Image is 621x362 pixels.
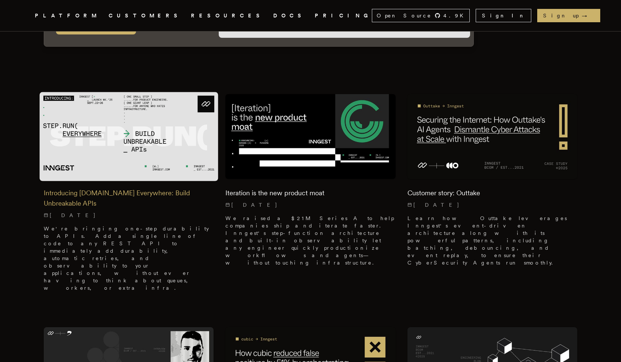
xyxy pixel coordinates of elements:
[44,212,214,219] p: [DATE]
[225,188,396,198] h2: Iteration is the new product moat
[407,201,578,209] p: [DATE]
[407,188,578,198] h2: Customer story: Outtake
[44,94,214,298] a: Featured image for Introducing Step.Run Everywhere: Build Unbreakable APIs blog postIntroducing [...
[39,92,218,181] img: Featured image for Introducing Step.Run Everywhere: Build Unbreakable APIs blog post
[225,201,396,209] p: [DATE]
[225,94,396,179] img: Featured image for Iteration is the new product moat blog post
[582,12,594,19] span: →
[377,12,432,19] span: Open Source
[225,215,396,266] p: We raised a $21M Series A to help companies ship and iterate faster. Inngest's step-function arch...
[44,188,214,209] h2: Introducing [DOMAIN_NAME] Everywhere: Build Unbreakable APIs
[35,11,100,20] button: PLATFORM
[407,94,578,272] a: Featured image for Customer story: Outtake blog postCustomer story: Outtake[DATE] Learn how Outta...
[109,11,182,20] a: CUSTOMERS
[315,11,372,20] a: PRICING
[476,9,531,22] a: Sign In
[225,94,396,272] a: Featured image for Iteration is the new product moat blog postIteration is the new product moat[D...
[44,225,214,292] p: We're bringing one-step durability to APIs. Add a single line of code to any REST API to immediat...
[537,9,600,22] a: Sign up
[407,215,578,266] p: Learn how Outtake leverages Inngest's event-driven architecture along with its powerful patterns,...
[443,12,468,19] span: 4.9 K
[191,11,264,20] button: RESOURCES
[407,94,578,179] img: Featured image for Customer story: Outtake blog post
[273,11,306,20] a: DOCS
